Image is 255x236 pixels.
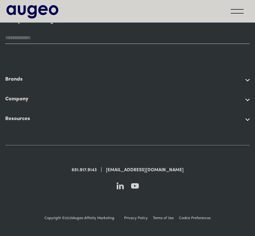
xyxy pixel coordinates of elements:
img: Arrow symbol in white pointing down to indicate an expanded section. [245,118,250,121]
span: 2025 [65,217,73,220]
div: Resources [5,115,250,123]
img: Augeo's full logo in midnight blue. [6,5,58,18]
a: Terms of Use [153,216,174,221]
div: Copyright © Augeo Affinity Marketing [44,216,114,221]
a: home [6,5,58,18]
a: Blog Posts [5,128,29,140]
a: Privacy Policy [124,216,148,221]
img: Arrow symbol in white pointing down to indicate an expanded section. [245,98,250,101]
form: Email Form [5,17,250,47]
div: menu [226,4,249,18]
div: | [101,166,102,174]
img: Arrow symbol in white pointing down to indicate an expanded section. [245,79,250,82]
a: Augeo Workplace [5,88,47,101]
input: Submit [240,29,250,42]
a: Cookie Preferences [179,216,211,221]
a: About [5,108,19,121]
a: 651.917.9143 [72,167,97,174]
a: [EMAIL_ADDRESS][DOMAIN_NAME] [106,167,184,174]
div: Brands [5,75,250,83]
div: Company [5,95,250,103]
